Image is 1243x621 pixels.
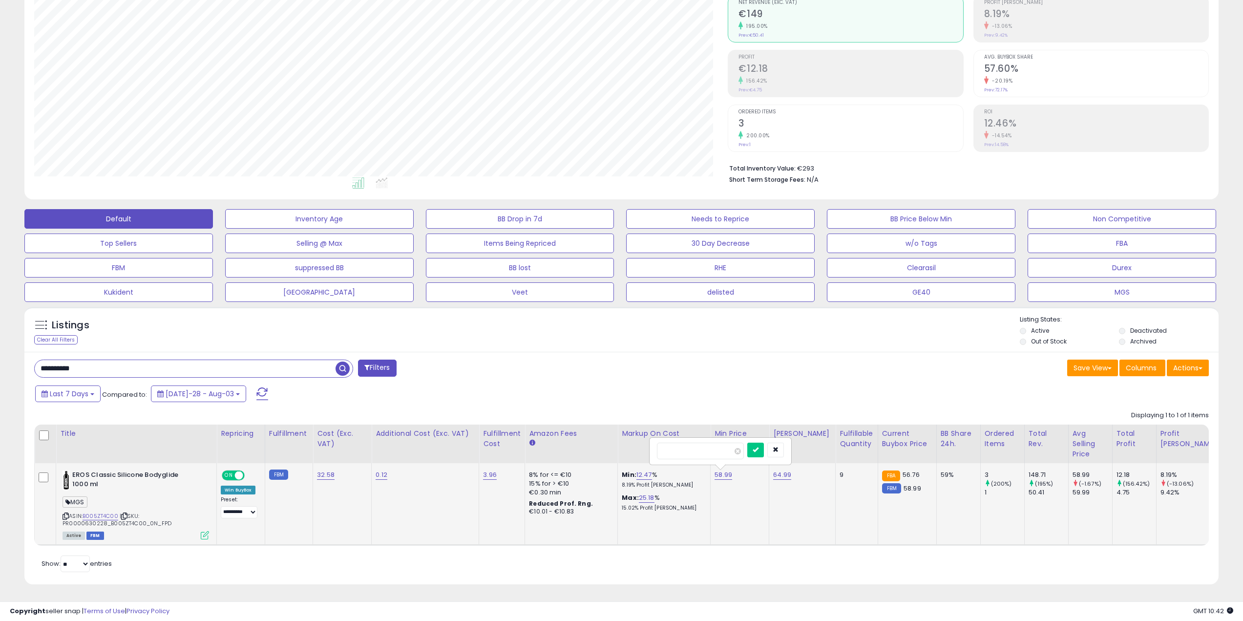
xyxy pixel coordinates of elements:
small: 156.42% [743,77,767,85]
button: Last 7 Days [35,385,101,402]
div: 9.42% [1160,488,1222,497]
small: -13.06% [989,22,1012,30]
small: Prev: 1 [738,142,751,148]
label: Out of Stock [1031,337,1067,345]
small: Prev: €4.75 [738,87,762,93]
small: 200.00% [743,132,770,139]
span: Ordered Items [738,109,963,115]
small: (-13.06%) [1167,480,1194,488]
h2: 8.19% [984,8,1208,21]
span: | SKU: PR0000630228_B005ZT4C00_0N_FPD [63,512,171,527]
div: €0.30 min [529,488,610,497]
span: N/A [807,175,819,184]
div: Cost (Exc. VAT) [317,428,367,449]
div: Amazon Fees [529,428,613,439]
small: FBA [882,471,900,481]
span: ROI [984,109,1208,115]
th: The percentage added to the cost of goods (COGS) that forms the calculator for Min & Max prices. [618,425,711,463]
small: Prev: 72.17% [984,87,1008,93]
img: 31SD4iRr9jL._SL40_.jpg [63,471,70,490]
span: Show: entries [42,559,112,568]
button: Clearasil [827,258,1015,278]
span: MGS [63,496,87,508]
h2: 12.46% [984,118,1208,131]
h5: Listings [52,319,89,332]
p: 8.19% Profit [PERSON_NAME] [622,482,703,489]
small: Prev: 9.42% [984,32,1008,38]
div: [PERSON_NAME] [773,428,831,439]
a: 25.18 [639,493,654,503]
button: FBA [1028,234,1216,253]
b: Short Term Storage Fees: [729,175,805,184]
div: Markup on Cost [622,428,706,439]
span: FBM [86,532,104,540]
button: Selling @ Max [225,234,414,253]
div: 59.99 [1073,488,1112,497]
button: Top Sellers [24,234,213,253]
small: (-1.67%) [1079,480,1101,488]
label: Archived [1130,337,1157,345]
h2: 3 [738,118,963,131]
div: Preset: [221,496,257,518]
small: (195%) [1035,480,1053,488]
a: 64.99 [773,470,791,480]
label: Deactivated [1130,326,1167,335]
small: 195.00% [743,22,768,30]
a: Terms of Use [84,606,125,616]
div: Fulfillment [269,428,309,439]
a: Privacy Policy [126,606,169,616]
button: MGS [1028,282,1216,302]
div: 3 [985,471,1024,479]
div: 8.19% [1160,471,1222,479]
div: BB Share 24h. [941,428,976,449]
a: 32.58 [317,470,335,480]
span: Avg. Buybox Share [984,55,1208,60]
div: 50.41 [1029,488,1068,497]
span: Last 7 Days [50,389,88,399]
span: ON [223,471,235,480]
span: Columns [1126,363,1157,373]
small: Prev: 14.58% [984,142,1009,148]
a: B005ZT4C00 [83,512,118,520]
div: Total Profit [1117,428,1152,449]
span: OFF [243,471,259,480]
button: GE40 [827,282,1015,302]
button: RHE [626,258,815,278]
button: suppressed BB [225,258,414,278]
span: 58.99 [904,484,921,493]
small: FBM [269,470,288,480]
div: 8% for <= €10 [529,471,610,479]
small: (156.42%) [1123,480,1150,488]
span: All listings currently available for purchase on Amazon [63,532,85,540]
div: Profit [PERSON_NAME] [1160,428,1219,449]
a: 0.12 [376,470,387,480]
div: 148.71 [1029,471,1068,479]
div: % [622,471,703,489]
small: -14.54% [989,132,1012,139]
span: 56.76 [903,470,920,479]
div: % [622,493,703,512]
div: ASIN: [63,471,209,538]
div: seller snap | | [10,607,169,616]
div: Displaying 1 to 1 of 1 items [1131,411,1209,420]
div: 58.99 [1073,471,1112,479]
button: Non Competitive [1028,209,1216,229]
button: [GEOGRAPHIC_DATA] [225,282,414,302]
div: Fulfillment Cost [483,428,521,449]
button: BB Drop in 7d [426,209,614,229]
button: Items Being Repriced [426,234,614,253]
div: Fulfillable Quantity [840,428,873,449]
button: BB lost [426,258,614,278]
button: w/o Tags [827,234,1015,253]
div: 12.18 [1117,471,1156,479]
div: Repricing [221,428,261,439]
button: delisted [626,282,815,302]
span: [DATE]-28 - Aug-03 [166,389,234,399]
button: 30 Day Decrease [626,234,815,253]
div: Current Buybox Price [882,428,932,449]
a: 3.96 [483,470,497,480]
small: -20.19% [989,77,1013,85]
button: BB Price Below Min [827,209,1015,229]
strong: Copyright [10,606,45,616]
a: 58.99 [715,470,732,480]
